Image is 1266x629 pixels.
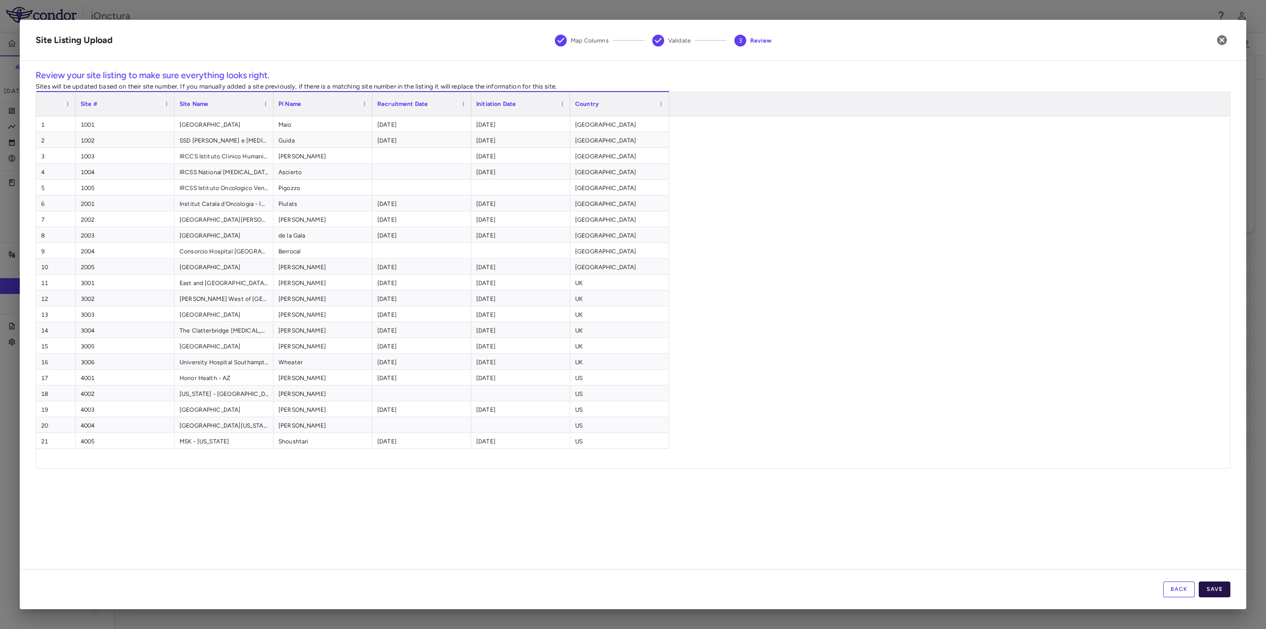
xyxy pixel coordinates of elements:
div: [GEOGRAPHIC_DATA] [570,243,669,258]
div: [GEOGRAPHIC_DATA] [570,211,669,227]
div: [PERSON_NAME] [273,275,372,290]
span: Review [750,36,771,45]
div: Ascierto [273,164,372,179]
div: [DATE] [471,195,570,211]
div: [GEOGRAPHIC_DATA] [175,259,273,274]
div: 3003 [76,306,175,322]
div: 4001 [76,370,175,385]
p: Sites will be updated based on their site number. If you manually added a site previously, if the... [36,82,1230,91]
span: Recruitment Date [377,100,428,107]
div: [DATE] [372,290,471,306]
div: [GEOGRAPHIC_DATA] [175,306,273,322]
div: 1 [36,116,76,132]
button: Back [1163,581,1195,597]
div: [DATE] [372,227,471,242]
div: US [570,433,669,448]
div: [GEOGRAPHIC_DATA] [175,227,273,242]
div: [DATE] [471,148,570,163]
div: 14 [36,322,76,338]
div: US [570,401,669,417]
div: [PERSON_NAME] [273,322,372,338]
div: IRCSS National [MEDICAL_DATA] Institute, "[PERSON_NAME]" Foundation [175,164,273,179]
div: [GEOGRAPHIC_DATA][PERSON_NAME] - CHUS [175,211,273,227]
div: Berrocal [273,243,372,258]
div: [GEOGRAPHIC_DATA] [570,180,669,195]
div: Institut Catala d'Oncologia - ICO L'Hospitalet [175,195,273,211]
div: US [570,370,669,385]
div: 2005 [76,259,175,274]
div: [DATE] [372,338,471,353]
div: East and [GEOGRAPHIC_DATA] HNS Trust ([GEOGRAPHIC_DATA][PERSON_NAME][MEDICAL_DATA]) [175,275,273,290]
div: [DATE] [372,211,471,227]
div: 1004 [76,164,175,179]
div: [DATE] [471,227,570,242]
div: Pigozzo [273,180,372,195]
div: US [570,386,669,401]
div: [GEOGRAPHIC_DATA] [175,116,273,132]
span: Map Columns [571,36,609,45]
button: Validate [644,23,699,58]
div: 21 [36,433,76,448]
div: 8 [36,227,76,242]
div: 3 [36,148,76,163]
div: [GEOGRAPHIC_DATA] [570,132,669,147]
span: Initiation Date [476,100,516,107]
div: UK [570,290,669,306]
div: [PERSON_NAME] [273,290,372,306]
div: 4 [36,164,76,179]
div: 2003 [76,227,175,242]
div: Shoushtari [273,433,372,448]
div: [DATE] [471,259,570,274]
div: University Hospital Southampton NHS Foundation [175,354,273,369]
div: 19 [36,401,76,417]
div: [GEOGRAPHIC_DATA] [570,148,669,163]
div: [PERSON_NAME] [273,401,372,417]
div: Honor Health - AZ [175,370,273,385]
div: 9 [36,243,76,258]
div: UK [570,338,669,353]
div: [PERSON_NAME] [273,338,372,353]
div: 2004 [76,243,175,258]
div: IRCSS Istituto Oncologico Veneto [175,180,273,195]
div: 3004 [76,322,175,338]
div: 20 [36,417,76,433]
div: 4003 [76,401,175,417]
div: Piulats [273,195,372,211]
span: PI Name [278,100,301,107]
div: [GEOGRAPHIC_DATA] [570,164,669,179]
div: Maio [273,116,372,132]
div: [DATE] [471,132,570,147]
div: 2 [36,132,76,147]
span: Site Name [180,100,208,107]
div: [GEOGRAPHIC_DATA] [570,227,669,242]
div: 3002 [76,290,175,306]
div: [GEOGRAPHIC_DATA] [570,259,669,274]
div: 2002 [76,211,175,227]
span: Validate [668,36,691,45]
div: [DATE] [471,338,570,353]
div: [GEOGRAPHIC_DATA] [570,116,669,132]
div: [DATE] [471,275,570,290]
div: [PERSON_NAME] [273,386,372,401]
div: [DATE] [372,275,471,290]
div: The Clatterbridge [MEDICAL_DATA] Centre NHS Foundation Trust [175,322,273,338]
div: [PERSON_NAME] [273,306,372,322]
div: 3006 [76,354,175,369]
div: [DATE] [471,306,570,322]
div: 1005 [76,180,175,195]
div: [DATE] [372,433,471,448]
div: [DATE] [471,354,570,369]
div: Consorcio Hospital [GEOGRAPHIC_DATA][PERSON_NAME] - [GEOGRAPHIC_DATA] [175,243,273,258]
div: 2001 [76,195,175,211]
span: Country [575,100,599,107]
div: 1003 [76,148,175,163]
div: [DATE] [372,132,471,147]
div: SSD [PERSON_NAME] e [MEDICAL_DATA] [175,132,273,147]
div: 7 [36,211,76,227]
div: 13 [36,306,76,322]
div: UK [570,275,669,290]
div: 5 [36,180,76,195]
h6: Review your site listing to make sure everything looks right. [36,69,1230,82]
div: [DATE] [372,195,471,211]
div: 4002 [76,386,175,401]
